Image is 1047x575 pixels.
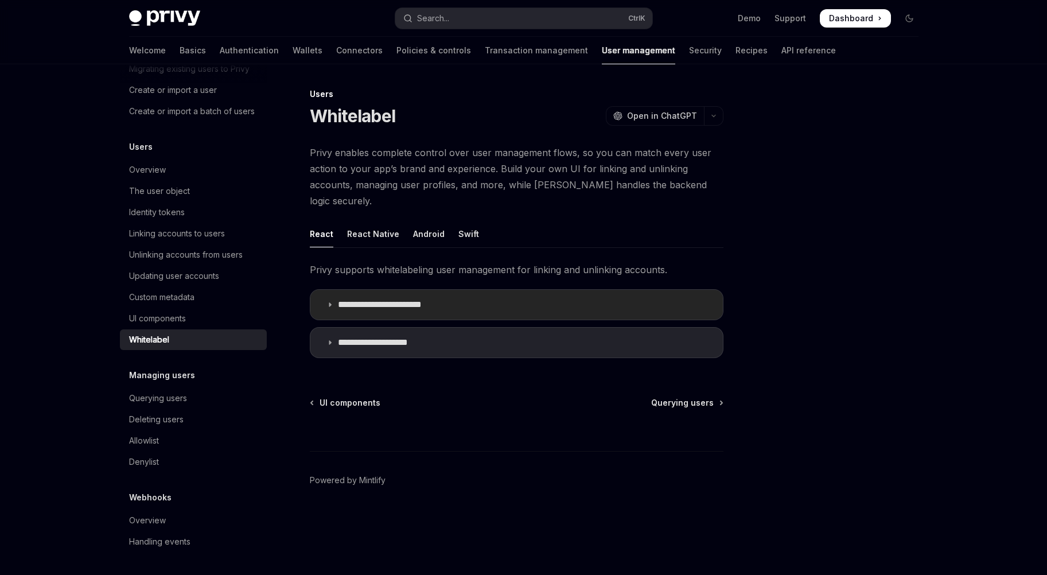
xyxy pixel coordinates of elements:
[120,181,267,201] a: The user object
[311,397,380,409] a: UI components
[129,455,159,469] div: Denylist
[820,9,891,28] a: Dashboard
[129,535,190,549] div: Handling events
[120,452,267,472] a: Denylist
[129,10,200,26] img: dark logo
[129,333,169,347] div: Whitelabel
[310,145,723,209] span: Privy enables complete control over user management flows, so you can match every user action to ...
[180,37,206,64] a: Basics
[129,413,184,426] div: Deleting users
[120,80,267,100] a: Create or import a user
[738,13,761,24] a: Demo
[120,388,267,409] a: Querying users
[396,37,471,64] a: Policies & controls
[735,37,768,64] a: Recipes
[900,9,918,28] button: Toggle dark mode
[458,220,479,247] div: Swift
[120,266,267,286] a: Updating user accounts
[606,106,704,126] button: Open in ChatGPT
[336,37,383,64] a: Connectors
[627,110,697,122] span: Open in ChatGPT
[120,409,267,430] a: Deleting users
[120,531,267,552] a: Handling events
[781,37,836,64] a: API reference
[120,101,267,122] a: Create or import a batch of users
[293,37,322,64] a: Wallets
[129,37,166,64] a: Welcome
[129,391,187,405] div: Querying users
[129,163,166,177] div: Overview
[120,308,267,329] a: UI components
[129,184,190,198] div: The user object
[129,205,185,219] div: Identity tokens
[129,269,219,283] div: Updating user accounts
[129,83,217,97] div: Create or import a user
[129,434,159,448] div: Allowlist
[129,312,186,325] div: UI components
[651,397,714,409] span: Querying users
[310,106,396,126] h1: Whitelabel
[120,430,267,451] a: Allowlist
[220,37,279,64] a: Authentication
[120,202,267,223] a: Identity tokens
[310,220,333,247] div: React
[651,397,722,409] a: Querying users
[628,14,645,23] span: Ctrl K
[347,220,399,247] div: React Native
[129,368,195,382] h5: Managing users
[120,287,267,308] a: Custom metadata
[395,8,652,29] button: Open search
[485,37,588,64] a: Transaction management
[129,290,194,304] div: Custom metadata
[129,491,172,504] h5: Webhooks
[129,104,255,118] div: Create or import a batch of users
[129,140,153,154] h5: Users
[120,223,267,244] a: Linking accounts to users
[829,13,873,24] span: Dashboard
[417,11,449,25] div: Search...
[310,262,723,278] span: Privy supports whitelabeling user management for linking and unlinking accounts.
[120,160,267,180] a: Overview
[310,88,723,100] div: Users
[602,37,675,64] a: User management
[689,37,722,64] a: Security
[774,13,806,24] a: Support
[120,244,267,265] a: Unlinking accounts from users
[120,329,267,350] a: Whitelabel
[320,397,380,409] span: UI components
[310,475,386,486] a: Powered by Mintlify
[129,248,243,262] div: Unlinking accounts from users
[129,514,166,527] div: Overview
[129,227,225,240] div: Linking accounts to users
[413,220,445,247] div: Android
[120,510,267,531] a: Overview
